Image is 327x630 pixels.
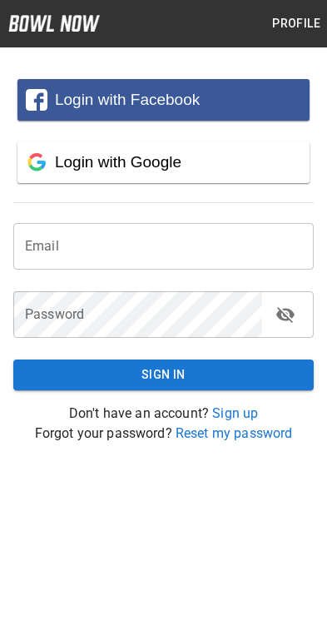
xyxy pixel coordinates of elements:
p: Forgot your password? [13,424,314,444]
button: toggle password visibility [269,298,302,331]
span: Login with Google [55,153,181,171]
img: logo [8,15,100,32]
a: Reset my password [176,425,293,441]
button: Login with Facebook [17,79,310,121]
a: Sign up [212,405,258,421]
span: Login with Facebook [55,91,200,108]
button: Profile [265,8,327,39]
button: Login with Google [17,141,310,183]
button: Sign In [13,360,314,390]
p: Don't have an account? [13,404,314,424]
